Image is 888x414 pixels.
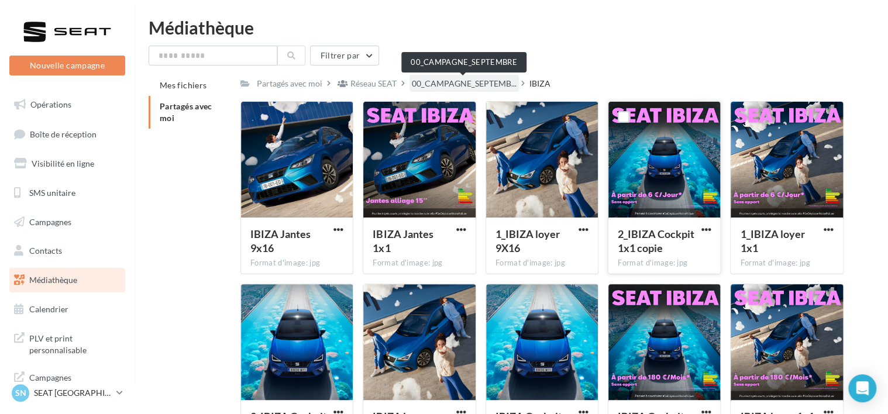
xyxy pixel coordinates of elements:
[848,374,876,402] div: Open Intercom Messenger
[29,216,71,226] span: Campagnes
[29,275,77,285] span: Médiathèque
[412,78,517,89] span: 00_CAMPAGNE_SEPTEMB...
[250,227,311,254] span: IBIZA Jantes 9x16
[250,258,343,268] div: Format d'image: jpg
[29,304,68,314] span: Calendrier
[30,129,97,139] span: Boîte de réception
[7,210,128,234] a: Campagnes
[495,227,560,254] span: 1_IBIZA loyer 9X16
[373,258,466,268] div: Format d'image: jpg
[7,122,128,147] a: Boîte de réception
[401,52,526,73] div: 00_CAMPAGNE_SEPTEMBRE
[29,370,121,395] span: Campagnes DataOnDemand
[29,246,62,256] span: Contacts
[529,78,550,89] div: IBIZA
[15,387,26,399] span: SN
[7,326,128,360] a: PLV et print personnalisable
[29,188,75,198] span: SMS unitaire
[740,258,833,268] div: Format d'image: jpg
[7,297,128,322] a: Calendrier
[7,268,128,292] a: Médiathèque
[310,46,379,65] button: Filtrer par
[30,99,71,109] span: Opérations
[149,19,874,36] div: Médiathèque
[618,227,694,254] span: 2_IBIZA Cockpit 1x1 copie
[9,382,125,404] a: SN SEAT [GEOGRAPHIC_DATA]
[618,258,711,268] div: Format d'image: jpg
[7,181,128,205] a: SMS unitaire
[160,101,212,123] span: Partagés avec moi
[32,158,94,168] span: Visibilité en ligne
[29,330,121,356] span: PLV et print personnalisable
[495,258,588,268] div: Format d'image: jpg
[160,80,206,90] span: Mes fichiers
[373,227,433,254] span: IBIZA Jantes 1x1
[257,78,322,89] div: Partagés avec moi
[9,56,125,75] button: Nouvelle campagne
[7,92,128,117] a: Opérations
[7,365,128,399] a: Campagnes DataOnDemand
[34,387,112,399] p: SEAT [GEOGRAPHIC_DATA]
[350,78,397,89] div: Réseau SEAT
[740,227,804,254] span: 1_IBIZA loyer 1x1
[7,151,128,176] a: Visibilité en ligne
[7,239,128,263] a: Contacts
